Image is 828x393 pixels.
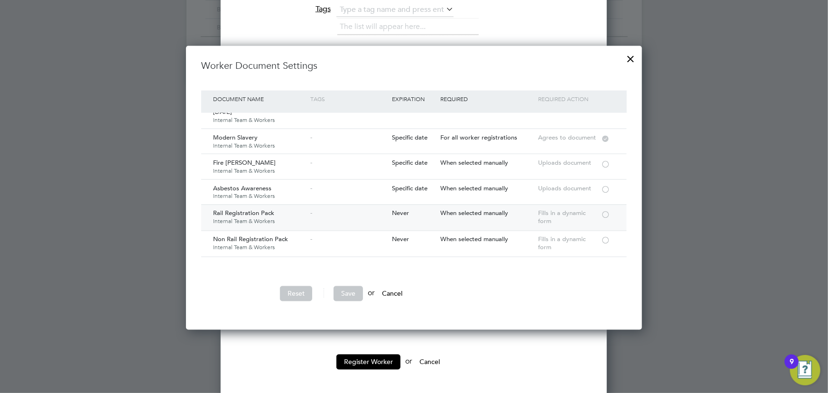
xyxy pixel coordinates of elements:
div: Non Rail Registration Pack [211,231,308,256]
span: Internal Team & Workers [213,167,306,175]
span: For all worker registrations [441,133,518,141]
span: Fills in a dynamic form [538,209,586,225]
span: When selected manually [441,209,509,217]
span: Specific date [392,159,428,167]
div: Required [438,91,536,107]
div: 9 [790,362,794,374]
li: or [236,355,592,379]
span: Agrees to document [538,133,596,141]
span: When selected manually [441,235,509,243]
span: Never [392,209,409,217]
button: Save [334,286,363,301]
button: Cancel [412,355,447,370]
div: Required Action [536,91,601,107]
h3: Worker Document Settings [201,59,627,72]
li: or [201,286,627,311]
button: Register Worker [336,355,400,370]
span: - [310,159,312,167]
div: Rail Registration Pack [211,205,308,230]
div: Expiration [390,91,438,107]
span: Specific date [392,133,428,141]
span: Internal Team & Workers [213,142,306,150]
div: Modern Slavery [211,129,308,154]
span: When selected manually [441,184,509,192]
span: - [310,184,312,192]
span: - [310,235,312,243]
div: Asbestos Awareness [211,180,308,205]
div: Fire [PERSON_NAME] [211,154,308,179]
div: Tags [308,91,389,107]
span: When selected manually [441,159,509,167]
button: Reset [280,286,312,301]
span: Uploads document [538,159,591,167]
span: - [310,133,312,141]
span: Internal Team & Workers [213,116,306,124]
span: Internal Team & Workers [213,193,306,200]
div: Document Name [211,91,308,107]
span: - [310,209,312,217]
span: Internal Team & Workers [213,244,306,252]
button: Cancel [374,286,410,301]
input: Type a tag name and press enter [336,3,454,17]
li: The list will appear here... [340,20,429,33]
button: Open Resource Center, 9 new notifications [790,355,820,385]
span: Never [392,235,409,243]
span: Internal Team & Workers [213,218,306,225]
span: Specific date [392,184,428,192]
span: Uploads document [538,184,591,192]
span: Tags [316,4,331,14]
span: Fills in a dynamic form [538,235,586,252]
